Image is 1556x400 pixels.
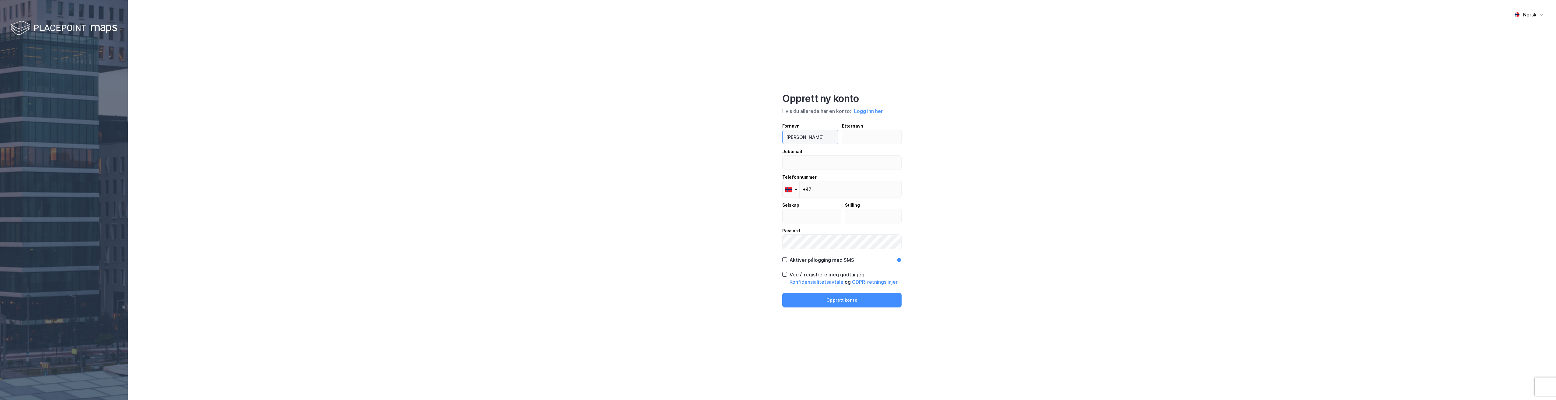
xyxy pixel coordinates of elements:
input: Telefonnummer [782,181,902,198]
div: Norsk [1523,11,1537,18]
div: Hvis du allerede har en konto: [782,107,902,115]
div: Fornavn [782,122,838,130]
button: Opprett konto [782,293,902,307]
div: Etternavn [842,122,902,130]
div: Norway: + 47 [783,181,799,198]
div: Kontrollprogram for chat [1526,371,1556,400]
div: Aktiver pålogging med SMS [790,256,854,264]
div: Passord [782,227,902,234]
button: Logg inn her [852,107,885,115]
div: Stilling [845,202,902,209]
div: Ved å registrere meg godtar jeg og [790,271,902,286]
div: Selskap [782,202,841,209]
img: logo-white.f07954bde2210d2a523dddb988cd2aa7.svg [11,19,117,37]
div: Telefonnummer [782,174,902,181]
iframe: Chat Widget [1526,371,1556,400]
div: Jobbmail [782,148,902,155]
div: Opprett ny konto [782,93,902,105]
